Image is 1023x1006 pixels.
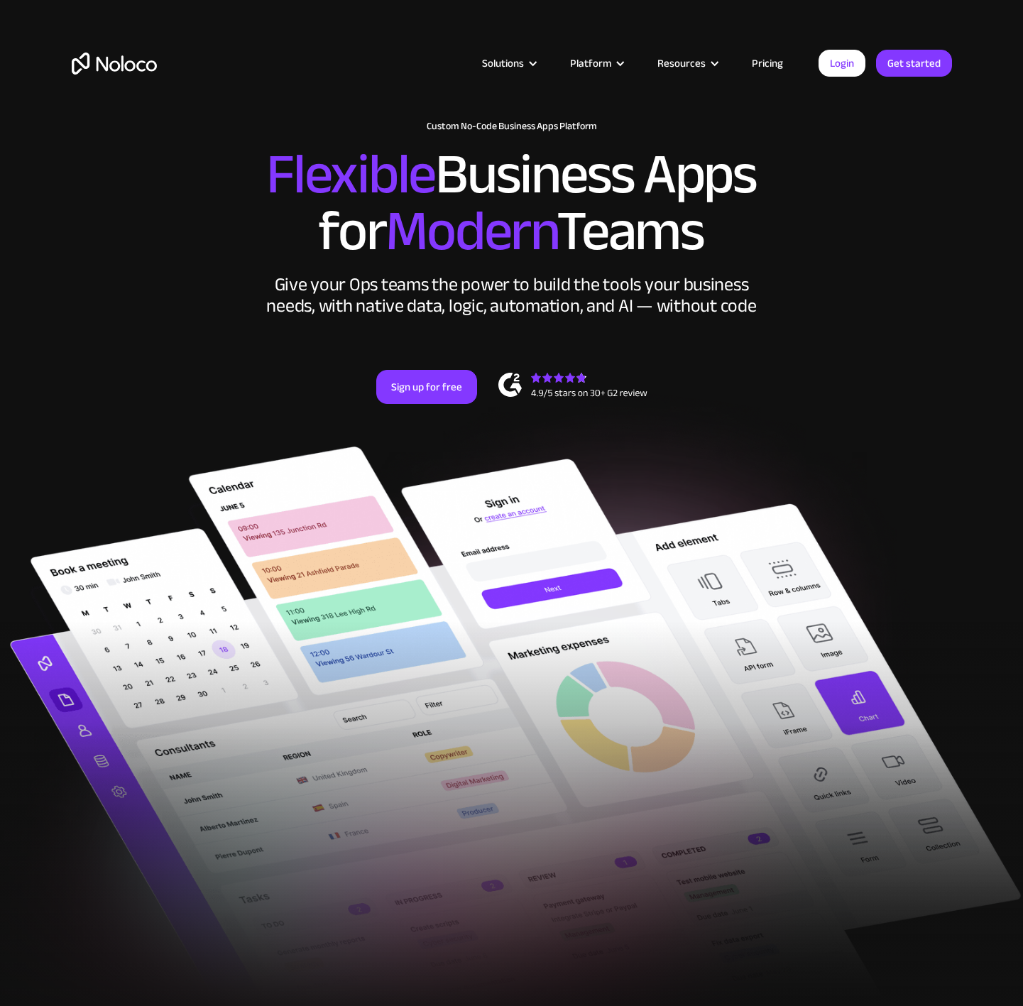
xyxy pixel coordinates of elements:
div: Resources [657,54,706,72]
a: Get started [876,50,952,77]
div: Solutions [482,54,524,72]
div: Resources [640,54,734,72]
h2: Business Apps for Teams [72,146,952,260]
span: Flexible [266,121,435,227]
a: Pricing [734,54,801,72]
a: home [72,53,157,75]
a: Sign up for free [376,370,477,404]
div: Give your Ops teams the power to build the tools your business needs, with native data, logic, au... [263,274,760,317]
div: Platform [570,54,611,72]
span: Modern [385,178,557,284]
div: Solutions [464,54,552,72]
a: Login [819,50,865,77]
div: Platform [552,54,640,72]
